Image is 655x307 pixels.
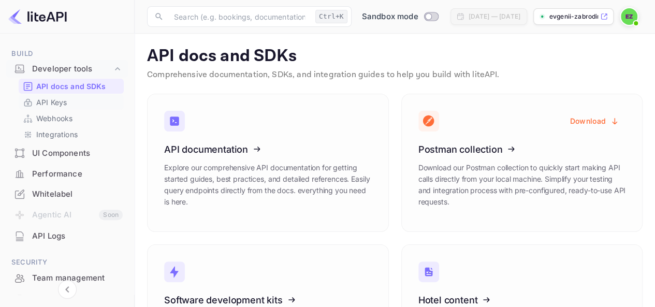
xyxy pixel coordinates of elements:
[549,12,598,21] p: evgenii-zabrodin-gmjb8...
[32,63,112,75] div: Developer tools
[19,79,124,94] div: API docs and SDKs
[32,230,123,242] div: API Logs
[32,293,123,305] div: Fraud management
[6,60,128,78] div: Developer tools
[6,226,128,246] div: API Logs
[418,162,626,208] p: Download our Postman collection to quickly start making API calls directly from your local machin...
[147,69,643,81] p: Comprehensive documentation, SDKs, and integration guides to help you build with liteAPI.
[147,94,389,232] a: API documentationExplore our comprehensive API documentation for getting started guides, best pra...
[19,127,124,142] div: Integrations
[418,144,626,155] h3: Postman collection
[564,111,625,131] button: Download
[6,143,128,163] a: UI Components
[6,257,128,268] span: Security
[6,184,128,203] a: Whitelabel
[6,226,128,245] a: API Logs
[6,143,128,164] div: UI Components
[6,48,128,60] span: Build
[164,144,372,155] h3: API documentation
[621,8,637,25] img: Evgenii Zabrodin
[32,168,123,180] div: Performance
[23,113,120,124] a: Webhooks
[23,129,120,140] a: Integrations
[164,295,372,305] h3: Software development kits
[36,129,78,140] p: Integrations
[362,11,418,23] span: Sandbox mode
[6,164,128,183] a: Performance
[8,8,67,25] img: LiteAPI logo
[6,268,128,288] div: Team management
[418,295,626,305] h3: Hotel content
[36,81,106,92] p: API docs and SDKs
[19,111,124,126] div: Webhooks
[32,272,123,284] div: Team management
[19,95,124,110] div: API Keys
[6,184,128,204] div: Whitelabel
[168,6,311,27] input: Search (e.g. bookings, documentation)
[315,10,347,23] div: Ctrl+K
[36,113,72,124] p: Webhooks
[6,164,128,184] div: Performance
[23,97,120,108] a: API Keys
[32,188,123,200] div: Whitelabel
[358,11,442,23] div: Switch to Production mode
[6,268,128,287] a: Team management
[36,97,67,108] p: API Keys
[469,12,520,21] div: [DATE] — [DATE]
[164,162,372,208] p: Explore our comprehensive API documentation for getting started guides, best practices, and detai...
[32,148,123,159] div: UI Components
[58,280,77,299] button: Collapse navigation
[147,46,643,67] p: API docs and SDKs
[23,81,120,92] a: API docs and SDKs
